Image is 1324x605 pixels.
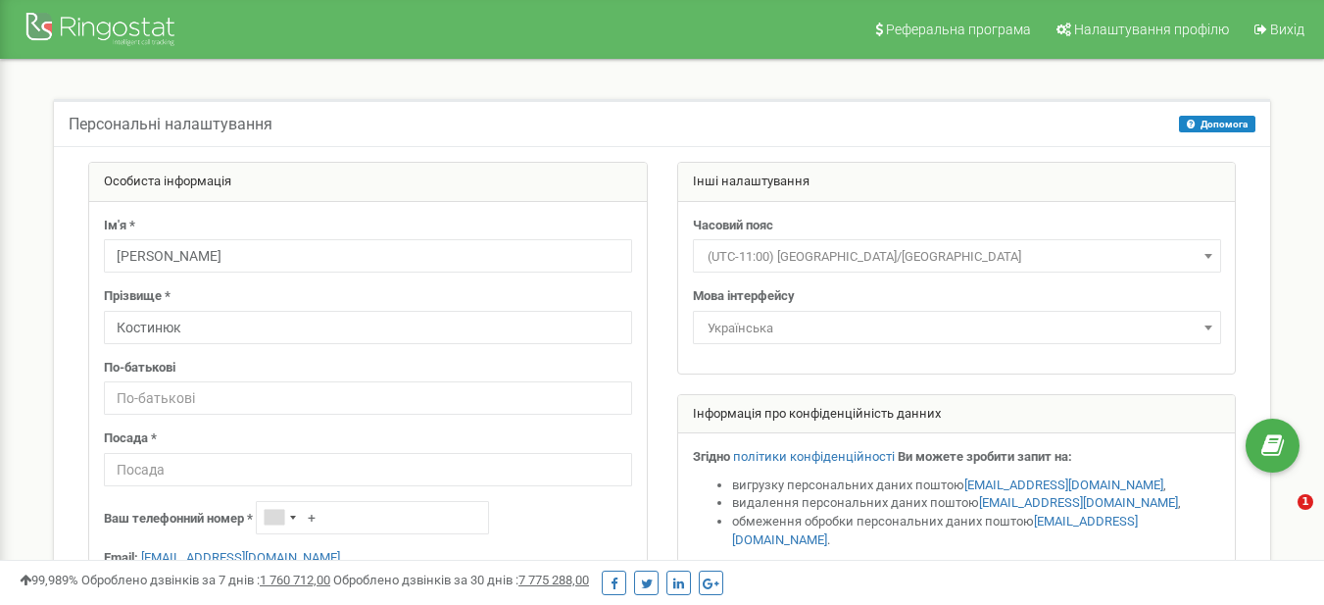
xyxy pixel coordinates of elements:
[104,287,171,306] label: Прізвище *
[693,311,1221,344] span: Українська
[333,573,589,587] span: Оброблено дзвінків за 30 днів :
[20,573,78,587] span: 99,989%
[141,550,340,565] a: [EMAIL_ADDRESS][DOMAIN_NAME]
[693,239,1221,273] span: (UTC-11:00) Pacific/Midway
[678,163,1236,202] div: Інші налаштування
[257,502,302,533] div: Telephone country code
[693,287,795,306] label: Мова інтерфейсу
[104,381,632,415] input: По-батькові
[104,510,253,529] label: Ваш телефонний номер *
[104,429,157,448] label: Посада *
[104,550,138,565] strong: Email:
[104,453,632,486] input: Посада
[1179,116,1255,132] button: Допомога
[1270,22,1304,37] span: Вихід
[69,116,272,133] h5: Персональні налаштування
[1074,22,1229,37] span: Налаштування профілю
[732,477,1221,495] li: вигрузку персональних даних поштою ,
[693,217,773,235] label: Часовий пояс
[700,315,1214,342] span: Українська
[1257,494,1304,541] iframe: Intercom live chat
[81,573,330,587] span: Оброблено дзвінків за 7 днів :
[678,395,1236,434] div: Інформація про конфіденційність данних
[104,217,135,235] label: Ім'я *
[260,573,330,587] u: 1 760 712,00
[89,163,647,202] div: Особиста інформація
[256,501,489,534] input: +1-800-555-55-55
[886,22,1031,37] span: Реферальна програма
[1298,494,1313,510] span: 1
[693,449,730,464] strong: Згідно
[732,513,1221,549] li: обмеження обробки персональних даних поштою .
[732,514,1138,547] a: [EMAIL_ADDRESS][DOMAIN_NAME]
[732,494,1221,513] li: видалення персональних даних поштою ,
[518,573,589,587] u: 7 775 288,00
[964,478,1163,492] a: [EMAIL_ADDRESS][DOMAIN_NAME]
[733,449,895,464] a: політики конфіденційності
[700,243,1214,271] span: (UTC-11:00) Pacific/Midway
[898,449,1072,464] strong: Ви можете зробити запит на:
[104,311,632,344] input: Прізвище
[104,359,175,378] label: По-батькові
[104,239,632,273] input: Ім'я
[979,495,1178,510] a: [EMAIL_ADDRESS][DOMAIN_NAME]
